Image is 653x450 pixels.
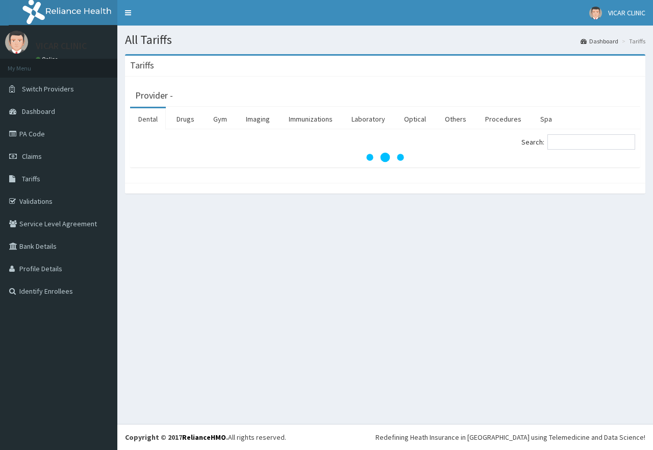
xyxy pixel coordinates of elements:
img: User Image [589,7,602,19]
footer: All rights reserved. [117,424,653,450]
li: Tariffs [619,37,645,45]
a: Laboratory [343,108,393,130]
span: Tariffs [22,174,40,183]
span: Switch Providers [22,84,74,93]
label: Search: [521,134,635,150]
p: VICAR CLINIC [36,41,87,51]
a: Procedures [477,108,530,130]
div: Redefining Heath Insurance in [GEOGRAPHIC_DATA] using Telemedicine and Data Science! [375,432,645,442]
strong: Copyright © 2017 . [125,433,228,442]
h1: All Tariffs [125,33,645,46]
img: User Image [5,31,28,54]
a: Immunizations [281,108,341,130]
a: Optical [396,108,434,130]
span: Claims [22,152,42,161]
h3: Tariffs [130,61,154,70]
a: Online [36,56,60,63]
a: Others [437,108,474,130]
a: Dental [130,108,166,130]
a: Gym [205,108,235,130]
a: Dashboard [581,37,618,45]
a: RelianceHMO [182,433,226,442]
a: Spa [532,108,560,130]
input: Search: [547,134,635,150]
h3: Provider - [135,91,173,100]
a: Drugs [168,108,203,130]
a: Imaging [238,108,278,130]
span: VICAR CLINIC [608,8,645,17]
span: Dashboard [22,107,55,116]
svg: audio-loading [365,137,406,178]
